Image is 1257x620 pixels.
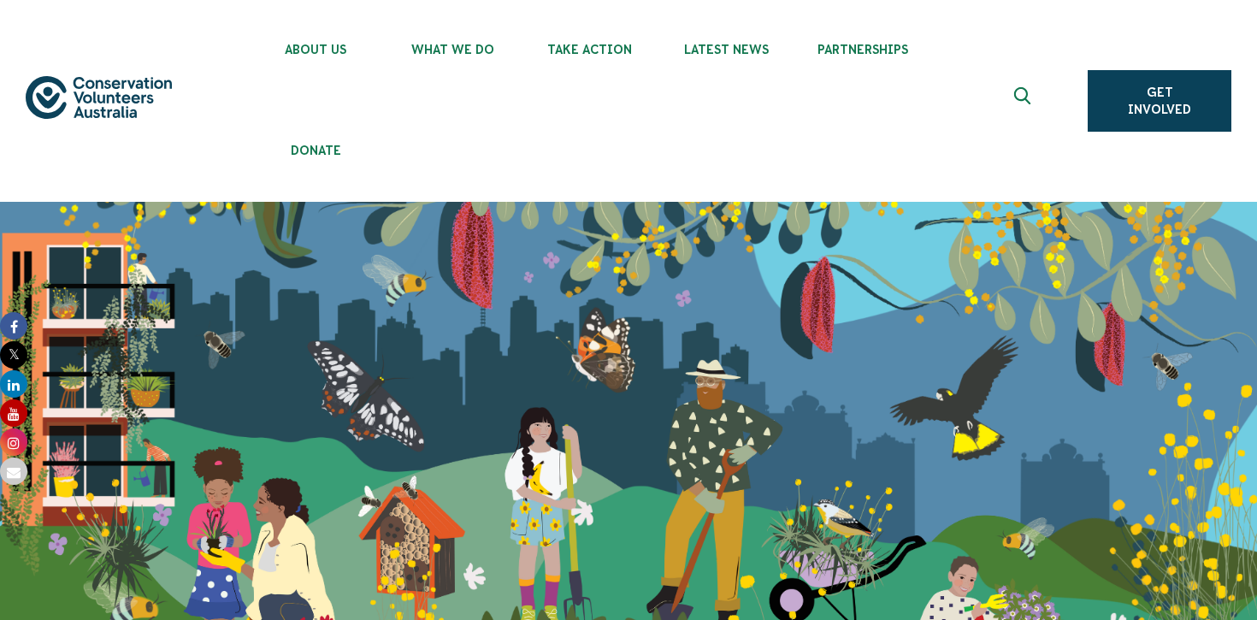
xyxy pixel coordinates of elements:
[658,43,794,56] span: Latest News
[521,43,658,56] span: Take Action
[1088,70,1231,132] a: Get Involved
[1014,87,1036,115] span: Expand search box
[794,43,931,56] span: Partnerships
[247,144,384,157] span: Donate
[26,76,172,119] img: logo.svg
[247,43,384,56] span: About Us
[1004,80,1045,121] button: Expand search box Close search box
[384,43,521,56] span: What We Do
